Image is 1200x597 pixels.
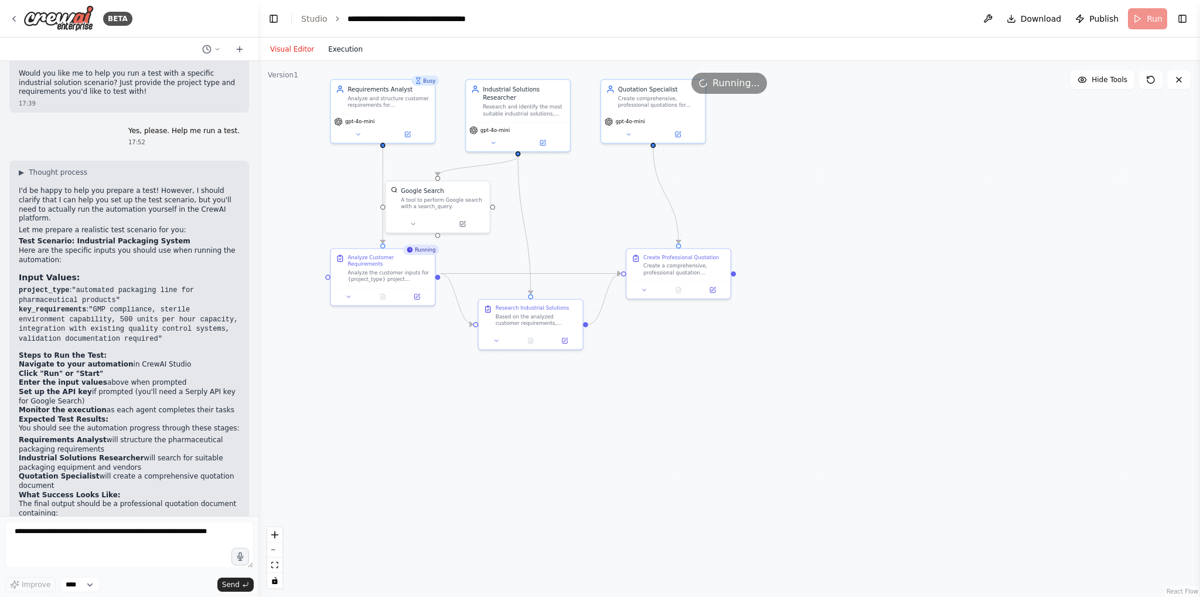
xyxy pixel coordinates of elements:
span: gpt-4o-mini [345,118,374,125]
button: toggle interactivity [267,573,282,588]
div: Quotation SpecialistCreate comprehensive, professional quotations for {project_type} industrial s... [601,79,706,144]
button: Click to speak your automation idea [231,548,249,565]
strong: Expected Test Results: [19,415,108,423]
span: Download [1021,13,1062,25]
button: Hide left sidebar [265,11,282,27]
span: Thought process [29,168,87,177]
code: "GMP compliance, sterile environment capability, 500 units per hour capacity, integration with ex... [19,306,238,343]
button: Download [1002,8,1066,29]
div: Industrial Solutions ResearcherResearch and identify the most suitable industrial solutions, tech... [465,79,571,152]
div: Google Search [401,186,444,195]
div: Create Professional Quotation [643,254,719,261]
li: as each agent completes their tasks [19,406,240,415]
g: Edge from f24608d9-403c-4bf7-8855-3c04fa319846 to db1db665-2806-4199-8f41-0c3f0a63f002 [514,156,535,294]
code: key_requirements [19,306,86,314]
p: I'd be happy to help you prepare a test! However, I should clarify that I can help you set up the... [19,186,240,223]
strong: Test Scenario: Industrial Packaging System [19,237,190,245]
p: Let me prepare a realistic test scenario for you: [19,226,240,235]
p: Here are the specific inputs you should use when running the automation: [19,246,240,264]
button: ▶Thought process [19,168,87,177]
button: Open in side panel [698,285,727,295]
g: Edge from db1db665-2806-4199-8f41-0c3f0a63f002 to 3a2072c8-439a-4e03-8efc-044769401ca0 [588,269,621,328]
div: BusyRequirements AnalystAnalyze and structure customer requirements for {project_type} industrial... [330,79,435,144]
div: Based on the analyzed customer requirements, research and identify suitable industrial solutions ... [496,313,578,327]
div: Analyze and structure customer requirements for {project_type} industrial solutions, ensuring all... [347,95,429,108]
p: The final output should be a professional quotation document containing: [19,500,240,518]
div: Running [403,245,439,255]
li: : [19,286,240,305]
li: if prompted (you'll need a Serply API key for Google Search) [19,388,240,406]
div: Create comprehensive, professional quotations for {project_type} industrial solutions that includ... [618,95,700,108]
g: Edge from 3037caa5-532f-48f0-a9b7-ce0f579a1d06 to db1db665-2806-4199-8f41-0c3f0a63f002 [441,269,473,328]
button: Publish [1071,8,1123,29]
p: You should see the automation progress through these stages: [19,424,240,433]
button: Open in side panel [384,130,431,140]
div: 17:39 [19,99,240,108]
span: ▶ [19,168,24,177]
button: Send [217,578,254,592]
code: "automated packaging line for pharmaceutical products" [19,286,194,304]
span: Hide Tools [1092,75,1127,84]
nav: breadcrumb [301,13,479,25]
button: Open in side panel [654,130,701,140]
div: 17:52 [128,138,240,147]
p: Yes, please. Help me run a test. [128,127,240,136]
p: Would you like me to help you run a test with a specific industrial solution scenario? Just provi... [19,69,240,97]
span: gpt-4o-mini [480,127,510,134]
button: Open in side panel [403,291,432,301]
strong: Industrial Solutions Researcher [19,454,144,462]
button: Open in side panel [519,138,566,148]
button: Hide Tools [1071,70,1134,89]
strong: Click "Run" or "Start" [19,369,103,378]
g: Edge from 171bc4d6-e9ce-409b-8018-c0273b2ea89f to 3a2072c8-439a-4e03-8efc-044769401ca0 [649,148,683,243]
button: fit view [267,558,282,573]
strong: Input Values: [19,273,80,282]
li: above when prompted [19,378,240,388]
g: Edge from 3037caa5-532f-48f0-a9b7-ce0f579a1d06 to 3a2072c8-439a-4e03-8efc-044769401ca0 [441,269,621,277]
button: No output available [365,291,401,301]
img: SerplyWebSearchTool [391,186,398,194]
g: Edge from f24608d9-403c-4bf7-8855-3c04fa319846 to d8d852aa-eefa-4e87-9882-80f11455b2bf [434,156,522,175]
strong: What Success Looks Like: [19,491,121,499]
div: Research Industrial SolutionsBased on the analyzed customer requirements, research and identify s... [478,299,584,350]
strong: Quotation Specialist [19,472,99,480]
div: React Flow controls [267,527,282,588]
button: No output available [660,285,696,295]
div: Analyze Customer Requirements [347,254,429,267]
div: RunningAnalyze Customer RequirementsAnalyze the customer inputs for {project_type} project includ... [330,248,435,306]
code: project_type [19,286,69,294]
span: Running... [712,76,760,90]
strong: Navigate to your automation [19,360,134,368]
span: Publish [1089,13,1119,25]
img: Logo [23,5,94,32]
li: : [19,305,240,344]
strong: Enter the input values [19,378,107,386]
button: zoom in [267,527,282,542]
div: SerplyWebSearchToolGoogle SearchA tool to perform Google search with a search_query. [385,181,490,233]
div: Industrial Solutions Researcher [483,85,565,102]
div: Create Professional QuotationCreate a comprehensive, professional quotation document for the {pro... [626,248,731,299]
li: in CrewAI Studio [19,360,240,369]
span: Improve [22,580,50,589]
div: Research Industrial Solutions [496,305,570,312]
button: Open in side panel [438,219,486,229]
li: will create a comprehensive quotation document [19,472,240,490]
button: Start a new chat [230,42,249,56]
strong: Requirements Analyst [19,436,107,444]
button: Open in side panel [550,335,579,345]
button: Switch to previous chat [197,42,226,56]
div: Analyze the customer inputs for {project_type} project including: technical specifications, opera... [347,269,429,283]
a: React Flow attribution [1167,588,1198,595]
strong: Monitor the execution [19,406,107,414]
div: Version 1 [268,70,298,80]
a: Studio [301,14,328,23]
button: Show right sidebar [1174,11,1191,27]
div: BETA [103,12,132,26]
li: will structure the pharmaceutical packaging requirements [19,436,240,454]
div: A tool to perform Google search with a search_query. [401,196,485,210]
g: Edge from 245383a9-f064-444c-befc-0148ec6af12b to 3037caa5-532f-48f0-a9b7-ce0f579a1d06 [379,148,387,243]
button: Execution [321,42,370,56]
strong: Set up the API key [19,388,92,396]
div: Research and identify the most suitable industrial solutions, technologies, and vendors for {proj... [483,104,565,117]
div: Create a comprehensive, professional quotation document for the {project_type} industrial solutio... [643,263,725,276]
